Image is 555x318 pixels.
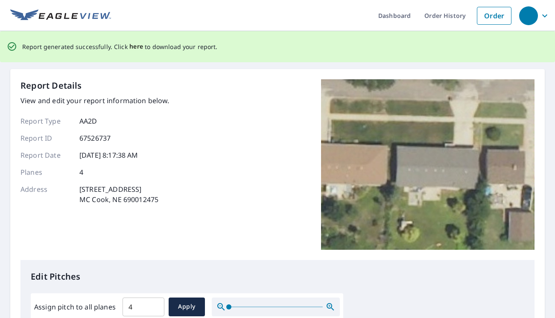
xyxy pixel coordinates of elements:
button: here [129,41,143,52]
label: Assign pitch to all planes [34,302,116,312]
p: Report ID [20,133,72,143]
p: 67526737 [79,133,111,143]
p: Report Details [20,79,82,92]
p: Address [20,184,72,205]
p: 4 [79,167,83,177]
p: [DATE] 8:17:38 AM [79,150,138,160]
p: AA2D [79,116,97,126]
p: View and edit your report information below. [20,95,169,106]
span: Apply [175,301,198,312]
p: Report Date [20,150,72,160]
a: Order [477,7,511,25]
button: Apply [169,298,205,316]
p: Report Type [20,116,72,126]
p: Edit Pitches [31,270,524,283]
p: Report generated successfully. Click to download your report. [22,41,218,52]
p: [STREET_ADDRESS] MC Cook, NE 690012475 [79,184,158,205]
img: EV Logo [10,9,111,22]
p: Planes [20,167,72,177]
img: Top image [321,79,535,250]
